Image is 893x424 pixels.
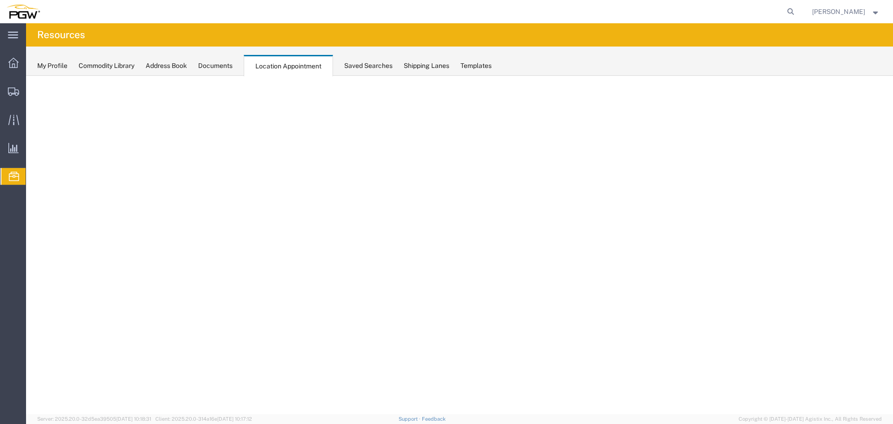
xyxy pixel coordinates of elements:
[37,416,151,422] span: Server: 2025.20.0-32d5ea39505
[7,5,40,19] img: logo
[422,416,446,422] a: Feedback
[404,61,449,71] div: Shipping Lanes
[812,6,880,17] button: [PERSON_NAME]
[460,61,492,71] div: Templates
[399,416,422,422] a: Support
[116,416,151,422] span: [DATE] 10:18:31
[217,416,252,422] span: [DATE] 10:17:12
[812,7,865,17] span: Phillip Thornton
[244,55,333,76] div: Location Appointment
[26,76,893,414] iframe: FS Legacy Container
[155,416,252,422] span: Client: 2025.20.0-314a16e
[739,415,882,423] span: Copyright © [DATE]-[DATE] Agistix Inc., All Rights Reserved
[146,61,187,71] div: Address Book
[37,61,67,71] div: My Profile
[198,61,233,71] div: Documents
[37,23,85,47] h4: Resources
[79,61,134,71] div: Commodity Library
[344,61,393,71] div: Saved Searches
